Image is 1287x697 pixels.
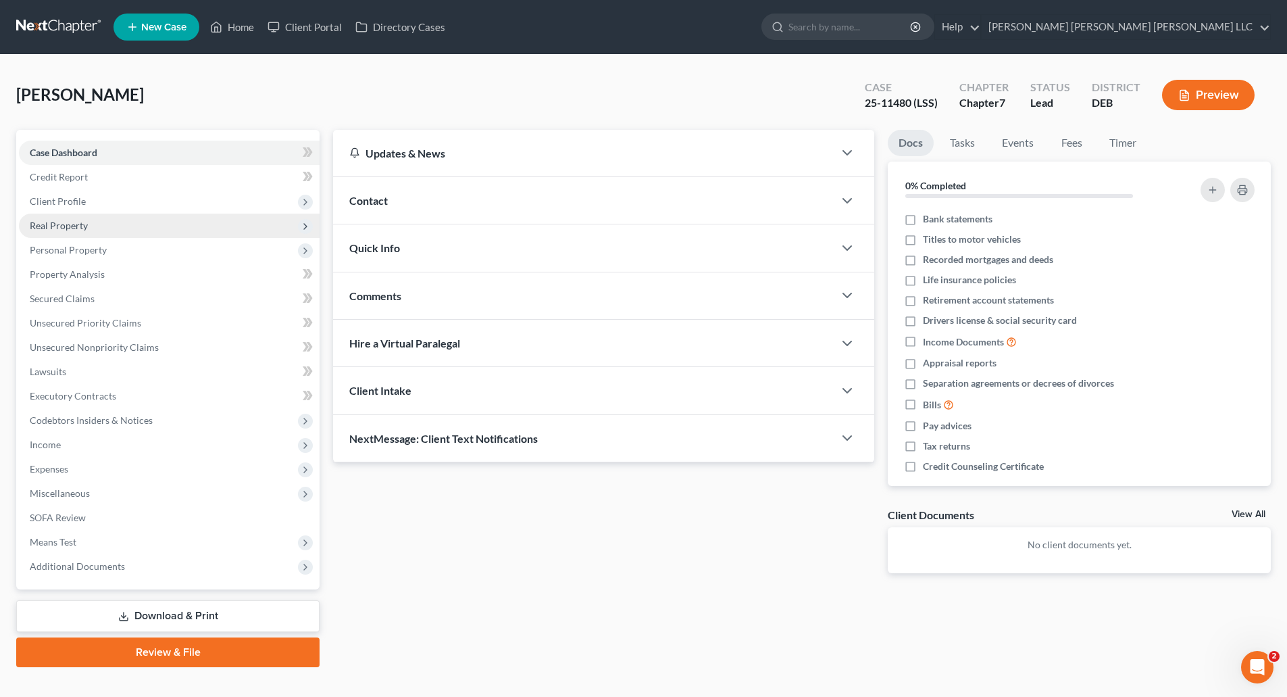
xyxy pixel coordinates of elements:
[349,432,538,445] span: NextMessage: Client Text Notifications
[30,439,61,450] span: Income
[349,289,401,302] span: Comments
[30,487,90,499] span: Miscellaneous
[30,560,125,572] span: Additional Documents
[30,366,66,377] span: Lawsuits
[349,194,388,207] span: Contact
[888,130,934,156] a: Docs
[30,293,95,304] span: Secured Claims
[30,341,159,353] span: Unsecured Nonpriority Claims
[19,262,320,287] a: Property Analysis
[141,22,186,32] span: New Case
[30,463,68,475] span: Expenses
[30,536,76,548] span: Means Test
[865,80,938,95] div: Case
[923,212,992,226] span: Bank statements
[19,287,320,311] a: Secured Claims
[203,15,261,39] a: Home
[30,414,153,426] span: Codebtors Insiders & Notices
[1092,95,1140,111] div: DEB
[923,253,1053,266] span: Recorded mortgages and deeds
[923,233,1021,246] span: Titles to motor vehicles
[19,165,320,189] a: Credit Report
[30,195,86,207] span: Client Profile
[923,460,1044,473] span: Credit Counseling Certificate
[865,95,938,111] div: 25-11480 (LSS)
[349,241,400,254] span: Quick Info
[1099,130,1147,156] a: Timer
[30,171,88,183] span: Credit Report
[982,15,1270,39] a: [PERSON_NAME] [PERSON_NAME] [PERSON_NAME] LLC
[349,337,460,350] span: Hire a Virtual Paralegal
[939,130,986,156] a: Tasks
[30,220,88,231] span: Real Property
[1030,95,1070,111] div: Lead
[923,356,996,370] span: Appraisal reports
[16,638,320,667] a: Review & File
[19,141,320,165] a: Case Dashboard
[19,384,320,408] a: Executory Contracts
[16,85,144,104] span: [PERSON_NAME]
[959,95,1009,111] div: Chapter
[991,130,1044,156] a: Events
[923,273,1016,287] span: Life insurance policies
[19,360,320,384] a: Lawsuits
[888,508,974,522] div: Client Documents
[935,15,980,39] a: Help
[261,15,349,39] a: Client Portal
[19,506,320,530] a: SOFA Review
[923,293,1054,307] span: Retirement account statements
[30,244,107,256] span: Personal Property
[1241,651,1273,683] iframe: Intercom live chat
[923,314,1077,327] span: Drivers license & social security card
[30,317,141,329] span: Unsecured Priority Claims
[959,80,1009,95] div: Chapter
[30,147,97,158] span: Case Dashboard
[999,96,1005,109] span: 7
[1030,80,1070,95] div: Status
[905,180,966,191] strong: 0% Completed
[19,311,320,335] a: Unsecured Priority Claims
[349,15,452,39] a: Directory Cases
[349,384,411,397] span: Client Intake
[19,335,320,360] a: Unsecured Nonpriority Claims
[1162,80,1255,110] button: Preview
[1092,80,1140,95] div: District
[1269,651,1280,662] span: 2
[788,14,912,39] input: Search by name...
[923,335,1004,349] span: Income Documents
[1050,130,1093,156] a: Fees
[923,398,941,412] span: Bills
[1232,510,1265,519] a: View All
[349,146,817,160] div: Updates & News
[923,377,1114,390] span: Separation agreements or decrees of divorces
[30,268,105,280] span: Property Analysis
[16,600,320,632] a: Download & Print
[923,439,970,453] span: Tax returns
[30,512,86,523] span: SOFA Review
[923,419,971,433] span: Pay advices
[899,538,1260,552] p: No client documents yet.
[30,390,116,402] span: Executory Contracts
